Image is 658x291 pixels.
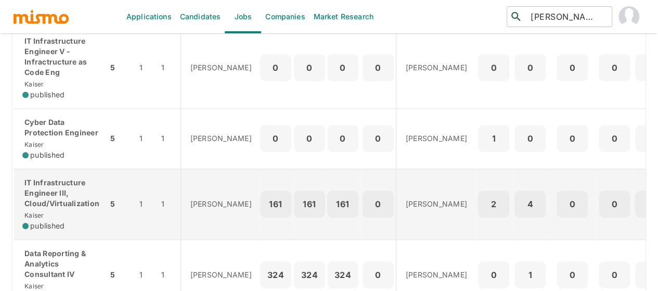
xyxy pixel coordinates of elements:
[190,270,252,280] p: [PERSON_NAME]
[331,131,354,146] p: 0
[298,197,321,211] p: 161
[264,131,287,146] p: 0
[159,27,180,108] td: 1
[30,150,64,160] span: published
[12,9,70,24] img: logo
[22,248,99,280] p: Data Reporting & Analytics Consultant IV
[22,178,99,209] p: IT Infrastructure Engineer III, Cloud/Virtualization
[131,169,159,239] td: 1
[30,90,64,100] span: published
[519,60,541,75] p: 0
[603,268,626,282] p: 0
[190,199,252,209] p: [PERSON_NAME]
[482,131,505,146] p: 1
[406,133,467,144] p: [PERSON_NAME]
[482,268,505,282] p: 0
[618,6,639,27] img: Maia Reyes
[603,131,626,146] p: 0
[603,197,626,211] p: 0
[108,108,131,169] td: 5
[367,60,390,75] p: 0
[190,133,252,144] p: [PERSON_NAME]
[561,197,584,211] p: 0
[561,60,584,75] p: 0
[519,131,541,146] p: 0
[264,197,287,211] p: 161
[108,27,131,108] td: 5
[131,27,159,108] td: 1
[159,108,180,169] td: 1
[22,117,99,138] p: Cyber Data Protection Engineer
[22,211,44,219] span: Kaiser
[108,169,131,239] td: 5
[603,60,626,75] p: 0
[406,270,467,280] p: [PERSON_NAME]
[331,268,354,282] p: 324
[561,131,584,146] p: 0
[264,268,287,282] p: 324
[298,60,321,75] p: 0
[298,131,321,146] p: 0
[406,62,467,73] p: [PERSON_NAME]
[159,169,180,239] td: 1
[22,80,44,88] span: Kaiser
[264,60,287,75] p: 0
[331,197,354,211] p: 161
[190,62,252,73] p: [PERSON_NAME]
[22,282,44,290] span: Kaiser
[30,221,64,231] span: published
[406,199,467,209] p: [PERSON_NAME]
[519,268,541,282] p: 1
[22,36,99,78] p: IT Infrastructure Engineer V - Infractructure as Code Eng
[526,9,608,24] input: Candidate search
[367,131,390,146] p: 0
[367,268,390,282] p: 0
[482,60,505,75] p: 0
[331,60,354,75] p: 0
[367,197,390,211] p: 0
[22,141,44,148] span: Kaiser
[482,197,505,211] p: 2
[298,268,321,282] p: 324
[131,108,159,169] td: 1
[561,268,584,282] p: 0
[519,197,541,211] p: 4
